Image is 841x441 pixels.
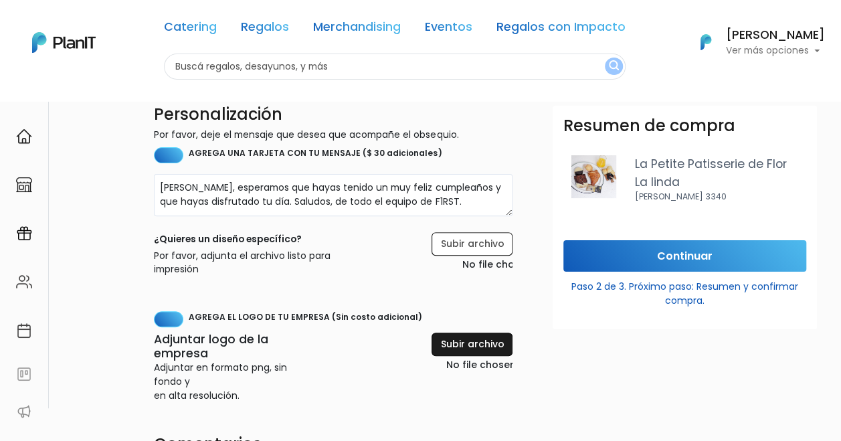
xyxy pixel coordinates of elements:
[189,311,422,327] label: AGREGA EL LOGO DE TU EMPRESA (Sin costo adicional)
[635,155,806,173] p: La Petite Patisserie de Flor
[154,106,512,125] h4: Personalización
[164,54,626,80] input: Buscá regalos, desayunos, y más
[563,274,806,308] p: Paso 2 de 3. Próximo paso: Resumen y confirmar compra.
[425,21,472,37] a: Eventos
[16,404,32,420] img: partners-52edf745621dab592f3b2c58e3bca9d71375a7ef29c3b500c9f145b62cc070d4.svg
[16,128,32,145] img: home-e721727adea9d79c4d83392d1f703f7f8bce08238fde08b1acbfd93340b81755.svg
[16,274,32,290] img: people-662611757002400ad9ed0e3c099ab2801c6687ba6c219adb57efc949bc21e19d.svg
[609,60,619,73] img: search_button-432b6d5273f82d61273b3651a40e1bd1b912527efae98b1b7a1b2c0702e16a8d.svg
[189,147,442,163] label: AGREGA UNA TARJETA CON TU MENSAJE ($ 30 adicionales)
[154,232,341,246] p: ¿Quieres un diseño específico?
[496,21,626,37] a: Regalos con Impacto
[16,323,32,339] img: calendar-87d922413cdce8b2cf7b7f5f62616a5cf9e4887200fb71536465627b3292af00.svg
[563,240,806,272] input: Continuar
[635,173,806,191] p: La linda
[563,155,624,198] img: La_linda-PhotoRoom.png
[164,21,217,37] a: Catering
[691,27,721,57] img: PlanIt Logo
[683,25,825,60] button: PlanIt Logo [PERSON_NAME] Ver más opciones
[241,21,289,37] a: Regalos
[313,21,401,37] a: Merchandising
[154,333,318,361] h6: Adjuntar logo de la empresa
[635,191,806,203] p: [PERSON_NAME] 3340
[154,361,318,403] p: Adjuntar en formato png, sin fondo y en alta resolución.
[16,177,32,193] img: marketplace-4ceaa7011d94191e9ded77b95e3339b90024bf715f7c57f8cf31f2d8c509eaba.svg
[16,366,32,382] img: feedback-78b5a0c8f98aac82b08bfc38622c3050aee476f2c9584af64705fc4e61158814.svg
[726,46,825,56] p: Ver más opciones
[69,13,193,39] div: ¿Necesitás ayuda?
[726,29,825,41] h6: [PERSON_NAME]
[154,128,512,142] p: Por favor, deje el mensaje que desea que acompañe el obsequio.
[563,116,735,136] h3: Resumen de compra
[154,249,341,277] p: Por favor, adjunta el archivo listo para impresión
[32,32,96,53] img: PlanIt Logo
[16,226,32,242] img: campaigns-02234683943229c281be62815700db0a1741e53638e28bf9629b52c665b00959.svg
